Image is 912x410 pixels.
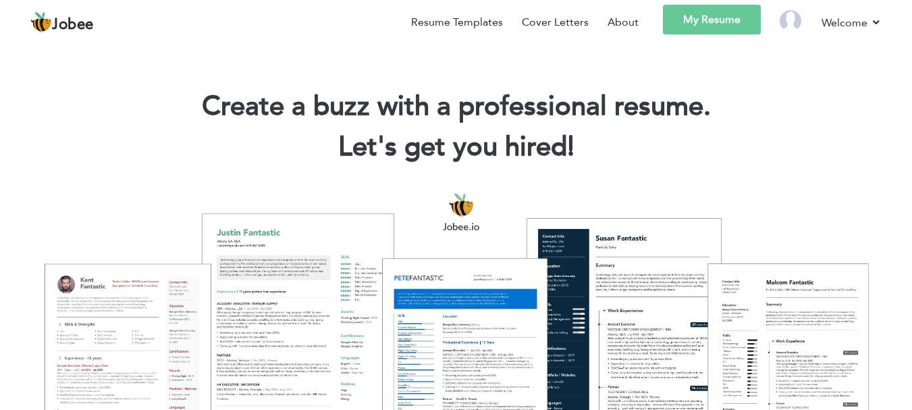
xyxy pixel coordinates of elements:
a: Resume Templates [411,14,503,30]
span: get you hired! [404,128,574,165]
h2: Let's [20,130,892,165]
a: My Resume [663,5,761,34]
img: Profile Img [780,10,801,32]
span: Jobee [52,18,94,32]
a: Cover Letters [522,14,589,30]
h1: Create a buzz with a professional resume. [20,89,892,124]
a: Jobee [30,11,94,33]
a: Welcome [822,14,882,31]
img: jobee.io [30,11,52,33]
a: About [608,14,639,30]
span: | [568,128,574,165]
